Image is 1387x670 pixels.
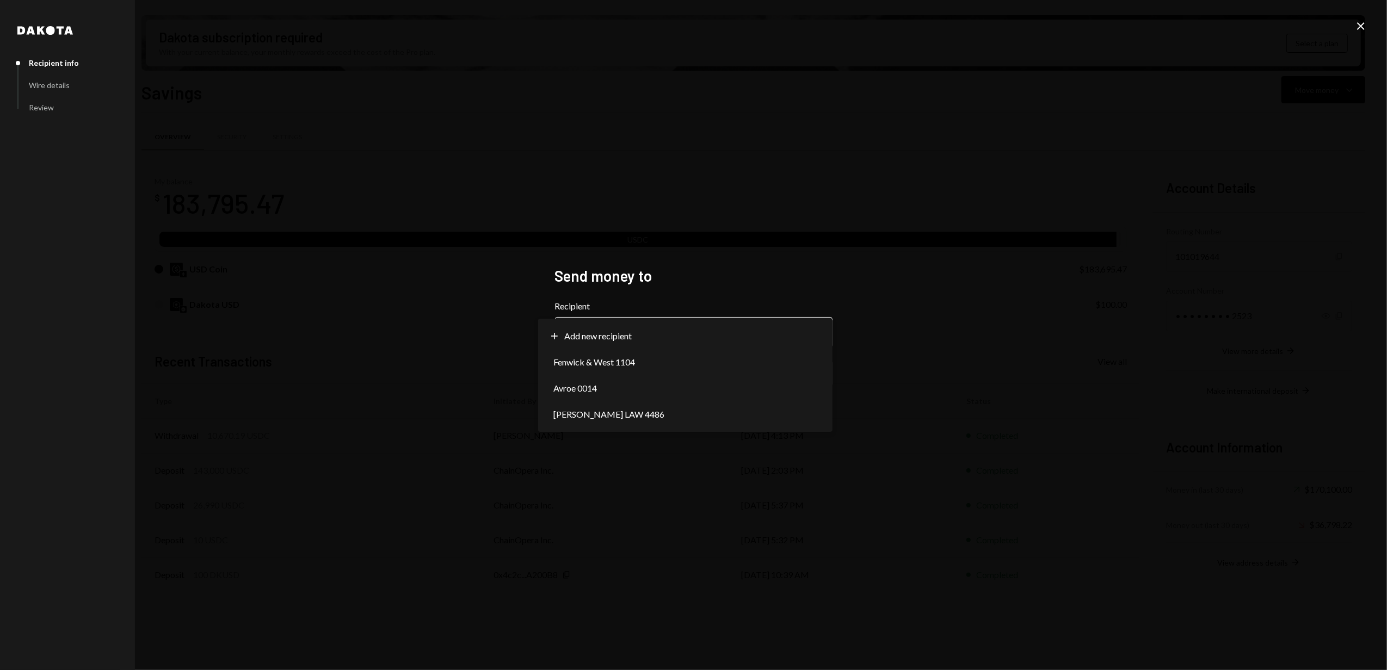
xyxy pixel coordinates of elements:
label: Recipient [555,300,833,313]
span: [PERSON_NAME] LAW 4486 [553,408,664,421]
span: Fenwick & West 1104 [553,356,635,369]
h2: Send money to [555,265,833,287]
span: Avroe 0014 [553,382,597,395]
div: Recipient info [29,58,79,67]
div: Review [29,103,54,112]
div: Wire details [29,80,70,90]
button: Recipient [555,317,833,348]
span: Add new recipient [564,330,632,343]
